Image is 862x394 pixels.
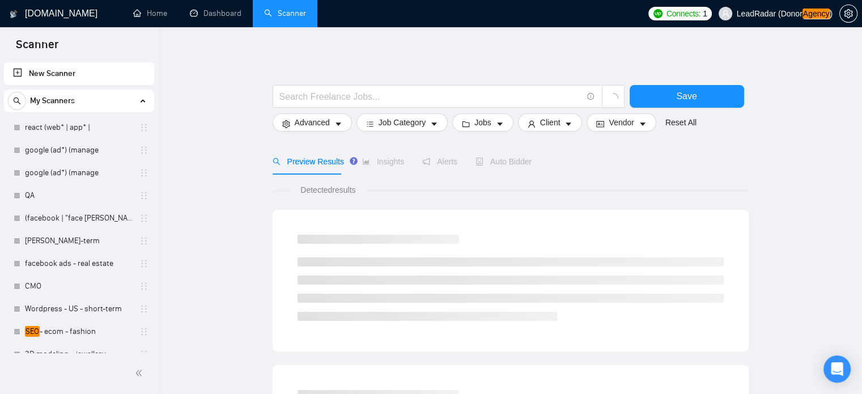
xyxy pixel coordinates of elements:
span: holder [139,236,148,245]
span: holder [139,123,148,132]
span: LeadRadar (Donor ) [737,10,833,18]
a: facebook ads - real estate [25,252,133,275]
span: holder [139,214,148,223]
a: CMO [25,275,133,298]
span: double-left [135,367,146,379]
span: holder [139,327,148,336]
span: caret-down [430,120,438,128]
a: setting [839,9,857,18]
a: [PERSON_NAME]-term [25,230,133,252]
img: logo [10,5,18,23]
span: search [9,97,26,105]
button: idcardVendorcaret-down [587,113,656,132]
a: Reset All [665,116,697,129]
a: SEO- ecom - fashion [25,320,133,343]
a: dashboardDashboard [190,9,241,18]
span: holder [139,304,148,313]
span: Insights [362,157,404,166]
span: Client [540,116,560,129]
span: Auto Bidder [475,157,532,166]
span: Advanced [295,116,330,129]
a: New Scanner [13,62,145,85]
button: settingAdvancedcaret-down [273,113,352,132]
li: New Scanner [4,62,154,85]
a: google (ad*) (manage [25,162,133,184]
span: bars [366,120,374,128]
span: Save [676,89,697,103]
span: Job Category [379,116,426,129]
button: barsJob Categorycaret-down [356,113,448,132]
a: google (ad*) (manage [25,139,133,162]
span: Scanner [7,36,67,60]
button: Save [630,85,744,108]
span: folder [462,120,470,128]
button: search [8,92,26,110]
button: userClientcaret-down [518,113,583,132]
span: caret-down [334,120,342,128]
span: holder [139,191,148,200]
span: holder [139,259,148,268]
span: 1 [703,7,707,20]
a: (facebook | "face [PERSON_NAME] [25,207,133,230]
span: holder [139,146,148,155]
span: caret-down [639,120,647,128]
span: search [273,158,281,166]
span: Jobs [474,116,491,129]
a: homeHome [133,9,167,18]
span: robot [475,158,483,166]
span: area-chart [362,158,370,166]
a: searchScanner [264,9,306,18]
span: holder [139,350,148,359]
a: react (web* | app* | [25,116,133,139]
span: Alerts [422,157,457,166]
span: caret-down [496,120,504,128]
span: Connects: [666,7,700,20]
span: Preview Results [273,157,344,166]
span: user [721,10,729,18]
div: Tooltip anchor [349,156,359,166]
span: loading [608,93,618,103]
span: Detected results [292,184,363,196]
em: Agency [802,9,830,19]
input: Search Freelance Jobs... [279,90,582,104]
button: setting [839,5,857,23]
span: caret-down [564,120,572,128]
div: Open Intercom Messenger [823,355,851,383]
span: holder [139,168,148,177]
span: My Scanners [30,90,75,112]
span: setting [282,120,290,128]
span: setting [840,9,857,18]
span: notification [422,158,430,166]
span: Vendor [609,116,634,129]
a: QA [25,184,133,207]
span: holder [139,282,148,291]
span: idcard [596,120,604,128]
span: info-circle [587,93,595,100]
span: user [528,120,536,128]
img: upwork-logo.png [653,9,663,18]
a: 3D modeling + jewellery [25,343,133,366]
a: Wordpress - US - short-term [25,298,133,320]
button: folderJobscaret-down [452,113,513,132]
